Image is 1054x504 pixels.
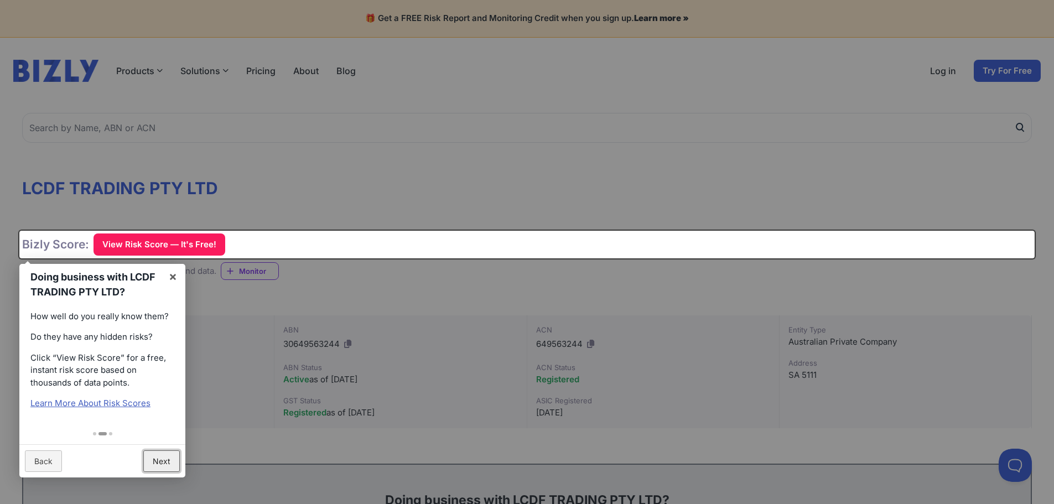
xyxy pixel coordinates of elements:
[25,450,62,472] a: Back
[143,450,180,472] a: Next
[30,398,150,408] a: Learn More About Risk Scores
[30,331,174,344] p: Do they have any hidden risks?
[30,310,174,323] p: How well do you really know them?
[160,264,185,289] a: ×
[30,269,160,299] h1: Doing business with LCDF TRADING PTY LTD?
[30,352,174,389] p: Click “View Risk Score” for a free, instant risk score based on thousands of data points.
